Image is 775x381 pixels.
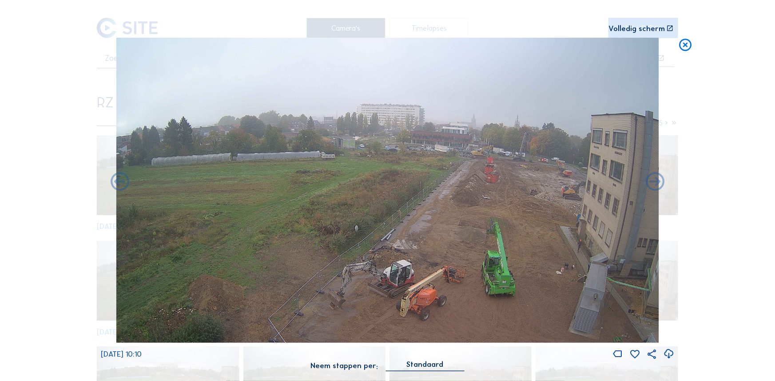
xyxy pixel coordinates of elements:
[109,171,131,193] i: Forward
[101,350,142,358] span: [DATE] 10:10
[386,360,465,371] div: Standaard
[116,38,659,342] img: Image
[310,362,378,369] div: Neem stappen per:
[644,171,667,193] i: Back
[609,25,665,32] div: Volledig scherm
[407,360,444,368] div: Standaard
